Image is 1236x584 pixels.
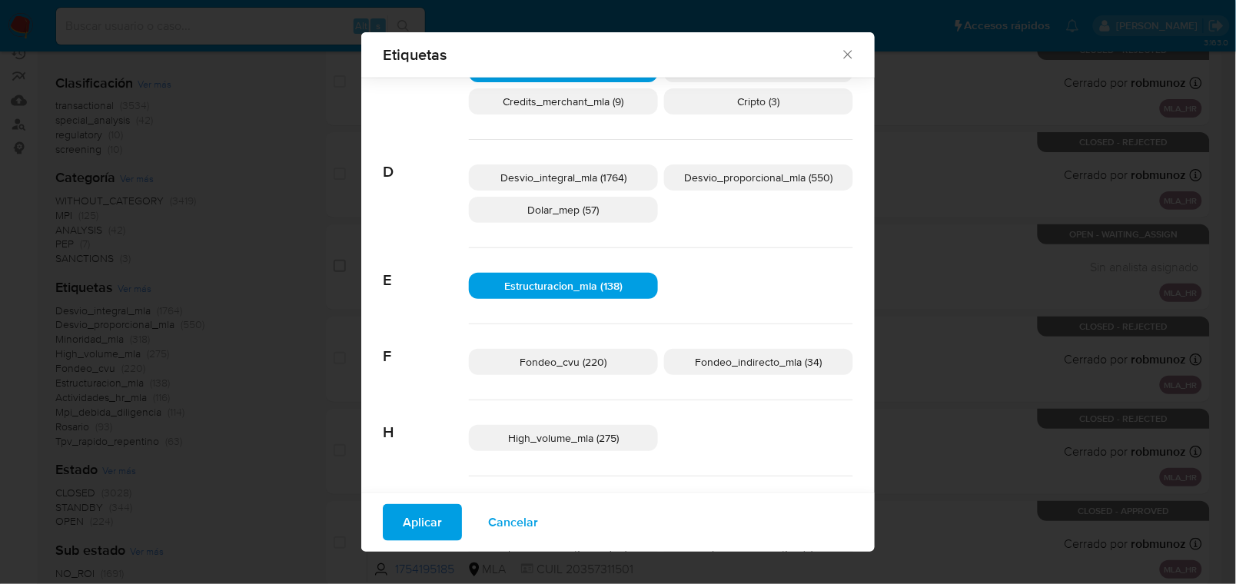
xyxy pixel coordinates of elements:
[664,164,853,191] div: Desvio_proporcional_mla (550)
[383,248,469,290] span: E
[403,506,442,539] span: Aplicar
[383,400,469,442] span: H
[469,88,658,114] div: Credits_merchant_mla (9)
[738,94,780,109] span: Cripto (3)
[500,170,626,185] span: Desvio_integral_mla (1764)
[469,349,658,375] div: Fondeo_cvu (220)
[383,504,462,541] button: Aplicar
[469,197,658,223] div: Dolar_mep (57)
[504,278,623,294] span: Estructuracion_mla (138)
[468,504,558,541] button: Cancelar
[383,324,469,366] span: F
[503,94,624,109] span: Credits_merchant_mla (9)
[383,476,469,518] span: M
[508,430,619,446] span: High_volume_mla (275)
[488,506,538,539] span: Cancelar
[840,47,854,61] button: Cerrar
[528,202,600,217] span: Dolar_mep (57)
[469,273,658,299] div: Estructuracion_mla (138)
[664,88,853,114] div: Cripto (3)
[696,354,822,370] span: Fondeo_indirecto_mla (34)
[469,425,658,451] div: High_volume_mla (275)
[383,47,840,62] span: Etiquetas
[469,164,658,191] div: Desvio_integral_mla (1764)
[664,349,853,375] div: Fondeo_indirecto_mla (34)
[383,140,469,181] span: D
[520,354,607,370] span: Fondeo_cvu (220)
[685,170,833,185] span: Desvio_proporcional_mla (550)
